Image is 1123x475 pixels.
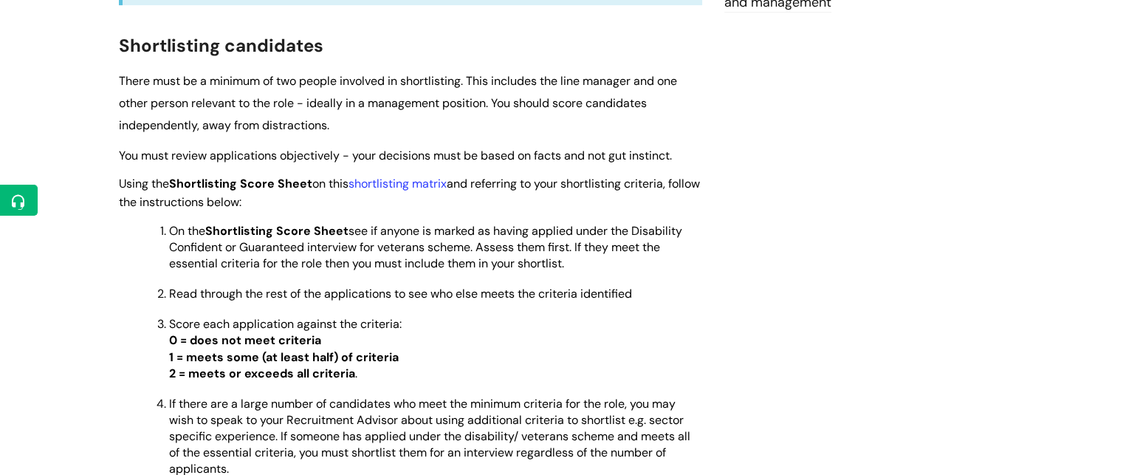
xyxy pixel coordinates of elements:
[169,366,355,381] strong: 2 = meets or exceeds all criteria
[348,176,447,191] a: shortlisting matrix
[169,349,399,365] span: 1 = meets some (at least half) of criteria
[119,148,672,163] span: You must review applications objectively - your decisions must be based on facts and not gut inst...
[119,176,700,210] span: Using the on this and referring to your shortlisting criteria, follow the instructions below:
[169,332,321,348] strong: 0 = does not meet criteria
[169,286,632,301] span: Read through the rest of the applications to see who else meets the criteria identified
[119,34,323,57] span: Shortlisting candidates
[205,223,348,239] strong: Shortlisting Score Sheet
[119,73,677,133] span: There must be a minimum of two people involved in shortlisting. This includes the line manager an...
[169,366,357,381] span: .
[169,316,402,332] span: Score each application against the criteria:
[169,223,682,271] span: On the see if anyone is marked as having applied under the Disability Confident or Guaranteed int...
[169,176,312,191] strong: Shortlisting Score Sheet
